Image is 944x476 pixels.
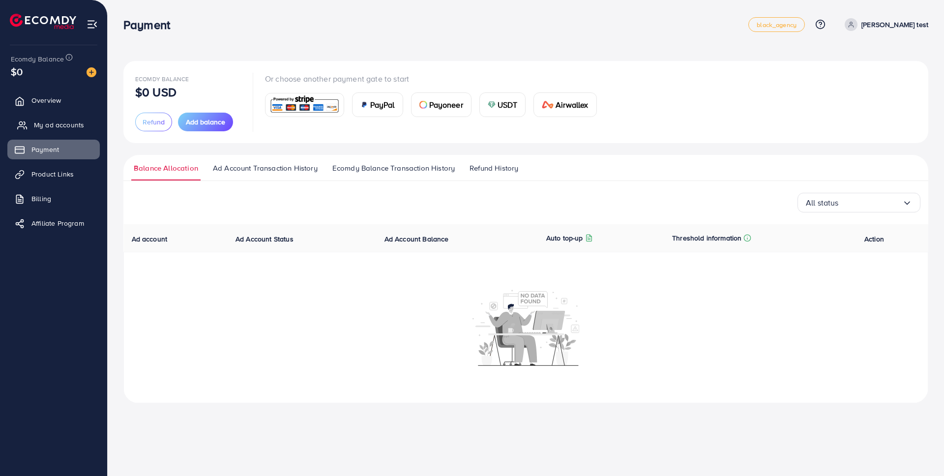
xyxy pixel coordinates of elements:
a: cardAirwallex [533,92,596,117]
p: Or choose another payment gate to start [265,73,605,85]
span: USDT [498,99,518,111]
input: Search for option [839,195,902,210]
span: Airwallex [556,99,588,111]
span: black_agency [757,22,796,28]
a: cardUSDT [479,92,526,117]
span: Product Links [31,169,74,179]
iframe: Chat [902,432,937,469]
img: card [542,101,554,109]
img: card [268,94,341,116]
span: Balance Allocation [134,163,198,174]
img: No account [472,289,580,366]
div: Search for option [797,193,920,212]
a: Overview [7,90,100,110]
span: $0 [11,64,23,79]
span: Ad account [132,234,168,244]
span: Ecomdy Balance [11,54,64,64]
img: menu [87,19,98,30]
span: Ad Account Status [236,234,294,244]
a: Payment [7,140,100,159]
span: Affiliate Program [31,218,84,228]
span: Payment [31,145,59,154]
img: image [87,67,96,77]
span: All status [806,195,839,210]
a: My ad accounts [7,115,100,135]
a: Product Links [7,164,100,184]
span: Refund History [470,163,518,174]
span: PayPal [370,99,395,111]
img: logo [10,14,76,29]
a: Billing [7,189,100,208]
a: cardPayPal [352,92,403,117]
span: Ad Account Balance [384,234,449,244]
span: Add balance [186,117,225,127]
a: [PERSON_NAME] test [841,18,928,31]
button: Refund [135,113,172,131]
a: cardPayoneer [411,92,472,117]
img: card [360,101,368,109]
span: Payoneer [429,99,463,111]
p: $0 USD [135,86,177,98]
span: Refund [143,117,165,127]
span: Ecomdy Balance [135,75,189,83]
p: Threshold information [672,232,741,244]
a: card [265,93,344,117]
a: Affiliate Program [7,213,100,233]
span: My ad accounts [34,120,84,130]
p: [PERSON_NAME] test [861,19,928,30]
img: card [419,101,427,109]
button: Add balance [178,113,233,131]
span: Ecomdy Balance Transaction History [332,163,455,174]
h3: Payment [123,18,178,32]
span: Billing [31,194,51,204]
p: Auto top-up [546,232,583,244]
img: card [488,101,496,109]
span: Ad Account Transaction History [213,163,318,174]
span: Overview [31,95,61,105]
span: Action [864,234,884,244]
a: black_agency [748,17,805,32]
